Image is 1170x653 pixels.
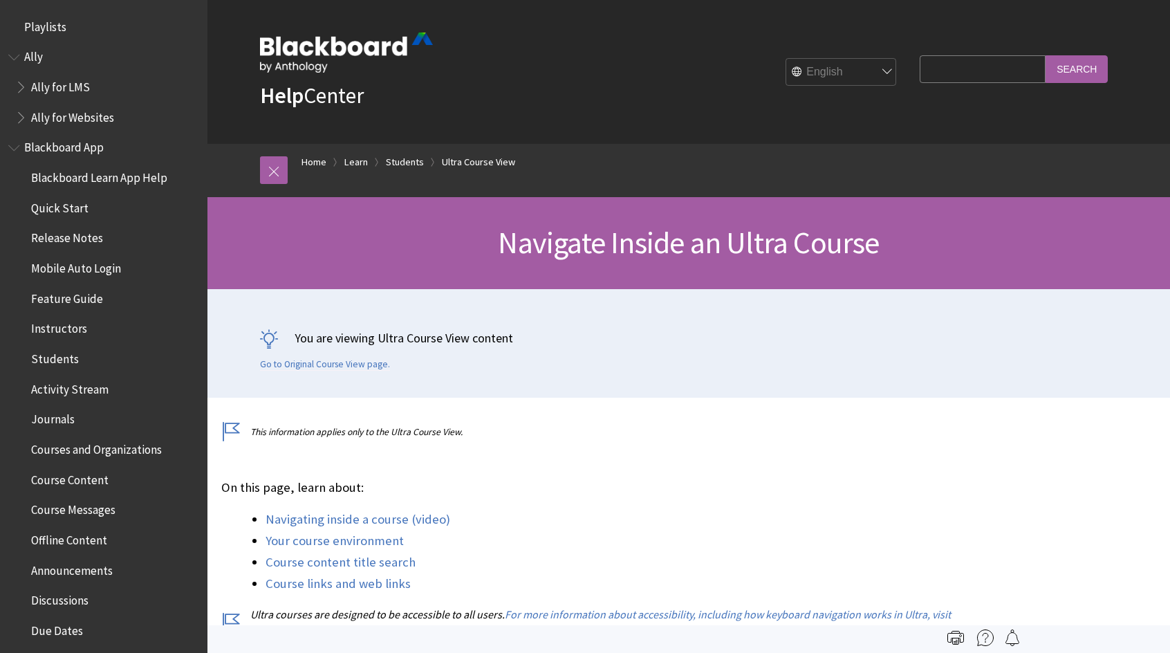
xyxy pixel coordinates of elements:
[31,318,87,336] span: Instructors
[266,533,404,549] a: Your course environment
[31,287,103,306] span: Feature Guide
[31,559,113,578] span: Announcements
[786,59,897,86] select: Site Language Selector
[1046,55,1108,82] input: Search
[260,82,364,109] a: HelpCenter
[31,468,109,487] span: Course Content
[301,154,326,171] a: Home
[498,223,879,261] span: Navigate Inside an Ultra Course
[24,136,104,155] span: Blackboard App
[266,511,450,528] a: Navigating inside a course (video)
[24,46,43,64] span: Ally
[31,589,89,607] span: Discussions
[8,15,199,39] nav: Book outline for Playlists
[1004,629,1021,646] img: Follow this page
[31,499,115,517] span: Course Messages
[260,358,390,371] a: Go to Original Course View page.
[221,607,951,638] p: Ultra courses are designed to be accessible to all users.
[442,154,515,171] a: Ultra Course View
[31,347,79,366] span: Students
[386,154,424,171] a: Students
[260,329,1117,347] p: You are viewing Ultra Course View content
[221,479,951,497] p: On this page, learn about:
[947,629,964,646] img: Print
[31,227,103,246] span: Release Notes
[31,378,109,396] span: Activity Stream
[31,408,75,427] span: Journals
[266,576,411,592] a: Course links and web links
[8,46,199,129] nav: Book outline for Anthology Ally Help
[250,607,951,637] a: For more information about accessibility, including how keyboard navigation works in Ultra, visit...
[31,75,90,94] span: Ally for LMS
[31,619,83,638] span: Due Dates
[31,528,107,547] span: Offline Content
[31,196,89,215] span: Quick Start
[31,106,114,125] span: Ally for Websites
[977,629,994,646] img: More help
[344,154,368,171] a: Learn
[24,15,66,34] span: Playlists
[260,33,433,73] img: Blackboard by Anthology
[31,257,121,275] span: Mobile Auto Login
[221,425,951,439] p: This information applies only to the Ultra Course View.
[31,438,162,457] span: Courses and Organizations
[266,554,416,571] a: Course content title search
[260,82,304,109] strong: Help
[31,166,167,185] span: Blackboard Learn App Help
